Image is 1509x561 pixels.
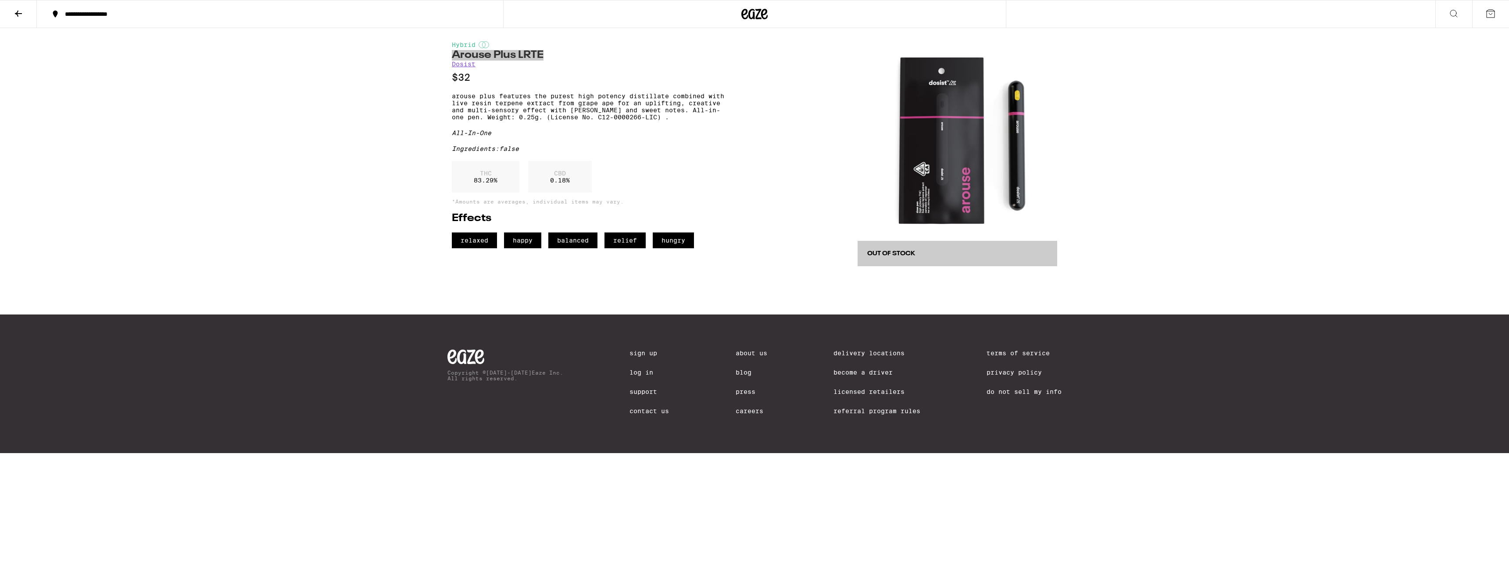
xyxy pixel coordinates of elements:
[736,407,767,414] a: Careers
[653,232,694,248] span: hungry
[447,370,563,381] p: Copyright © [DATE]-[DATE] Eaze Inc. All rights reserved.
[833,388,920,395] a: Licensed Retailers
[528,161,592,193] div: 0.18 %
[629,369,669,376] a: Log In
[604,232,646,248] span: relief
[858,41,1057,241] img: Dosist - Arouse Plus LRTE
[452,93,724,121] p: arouse plus features the purest high potency distillate combined with live resin terpene extract ...
[629,407,669,414] a: Contact Us
[833,350,920,357] a: Delivery Locations
[452,129,724,136] div: All-In-One
[629,388,669,395] a: Support
[479,41,489,48] img: hybridColor.svg
[474,170,497,177] p: THC
[550,170,570,177] p: CBD
[987,350,1062,357] a: Terms of Service
[987,369,1062,376] a: Privacy Policy
[452,41,724,48] div: Hybrid
[833,407,920,414] a: Referral Program Rules
[452,199,724,204] p: *Amounts are averages, individual items may vary.
[452,50,724,61] h1: Arouse Plus LRTE
[987,388,1062,395] a: Do Not Sell My Info
[452,161,519,193] div: 83.29 %
[452,232,497,248] span: relaxed
[736,388,767,395] a: Press
[452,145,724,152] div: Ingredients: false
[736,369,767,376] a: Blog
[504,232,541,248] span: happy
[452,61,476,68] a: Dosist
[452,213,724,224] h2: Effects
[548,232,597,248] span: balanced
[736,350,767,357] a: About Us
[629,350,669,357] a: Sign Up
[858,241,1057,266] button: Out of Stock
[452,72,724,83] p: $32
[833,369,920,376] a: Become a Driver
[867,250,915,257] span: Out of Stock
[5,6,63,13] span: Hi. Need any help?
